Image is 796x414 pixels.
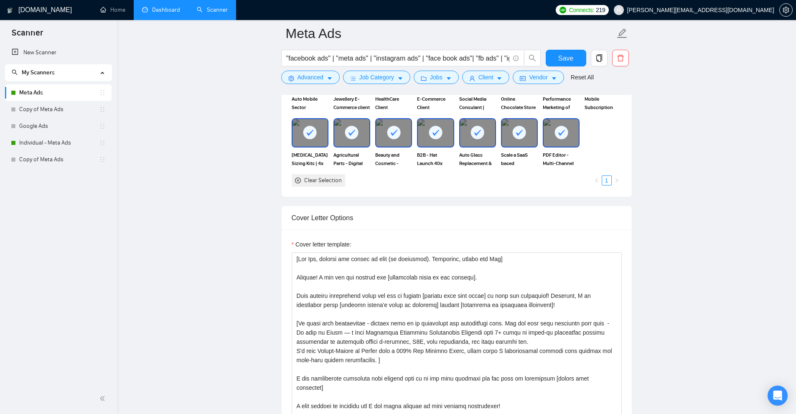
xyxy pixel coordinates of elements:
[197,6,228,13] a: searchScanner
[501,95,538,112] span: Online Chocolate Store | Grow Digital Sales
[594,178,599,183] span: left
[343,71,410,84] button: barsJob Categorycaret-down
[613,54,628,62] span: delete
[446,75,452,81] span: caret-down
[295,178,301,183] span: close-circle
[591,50,608,66] button: copy
[100,6,125,13] a: homeHome
[281,71,340,84] button: settingAdvancedcaret-down
[602,175,612,185] li: 1
[513,71,564,84] button: idcardVendorcaret-down
[19,135,99,151] a: Individual - Meta Ads
[421,75,427,81] span: folder
[99,123,106,130] span: holder
[559,7,566,13] img: upwork-logo.png
[286,23,615,44] input: Scanner name...
[298,73,323,82] span: Advanced
[12,69,18,75] span: search
[551,75,557,81] span: caret-down
[459,151,496,168] span: Auto Glass Replacement & Repair Industry - Automotive
[592,175,602,185] li: Previous Page
[292,151,328,168] span: [MEDICAL_DATA] Sizing Kits | 4x ROAS
[397,75,403,81] span: caret-down
[529,73,547,82] span: Vendor
[99,140,106,146] span: holder
[417,151,454,168] span: B2B - Hat Launch 40x Growth
[612,50,629,66] button: delete
[617,28,628,39] span: edit
[286,53,509,63] input: Search Freelance Jobs...
[375,151,412,168] span: Beauty and Cosmetic - Marketplace | 5x ROAS
[779,3,793,17] button: setting
[501,151,538,168] span: Scale a SaaS based Accounting and Invoicing Software
[22,69,55,76] span: My Scanners
[524,50,541,66] button: search
[5,151,112,168] li: Copy of Meta Ads
[543,151,580,168] span: PDF Editor - Multi-Channel Growth Strategy
[469,75,475,81] span: user
[779,7,793,13] a: setting
[496,75,502,81] span: caret-down
[5,27,50,44] span: Scanner
[513,56,519,61] span: info-circle
[546,50,586,66] button: Save
[596,5,605,15] span: 219
[614,178,619,183] span: right
[350,75,356,81] span: bars
[7,4,13,17] img: logo
[19,101,99,118] a: Copy of Meta Ads
[5,101,112,118] li: Copy of Meta Ads
[459,95,496,112] span: Social Media Consulant | Major E-Commerce player
[414,71,459,84] button: folderJobscaret-down
[558,53,573,63] span: Save
[99,394,108,403] span: double-left
[359,73,394,82] span: Job Category
[142,6,180,13] a: dashboardDashboard
[569,5,594,15] span: Connects:
[333,151,370,168] span: Agricultural Parts - Digital Marketing | 40% Growth in Net Profit
[612,175,622,185] li: Next Page
[612,175,622,185] button: right
[591,54,607,62] span: copy
[292,95,328,112] span: Auto Mobile Sector
[292,206,622,230] div: Cover Letter Options
[5,44,112,61] li: New Scanner
[19,118,99,135] a: Google Ads
[571,73,594,82] a: Reset All
[333,95,370,112] span: Jewellery E-Commerce client
[12,69,55,76] span: My Scanners
[99,89,106,96] span: holder
[478,73,493,82] span: Client
[288,75,294,81] span: setting
[19,84,99,101] a: Meta Ads
[520,75,526,81] span: idcard
[462,71,510,84] button: userClientcaret-down
[5,135,112,151] li: Individual - Meta Ads
[99,156,106,163] span: holder
[304,176,342,185] div: Clear Selection
[585,95,621,112] span: Mobile Subscription Business - Digital Growth
[5,118,112,135] li: Google Ads
[430,73,443,82] span: Jobs
[12,44,105,61] a: New Scanner
[327,75,333,81] span: caret-down
[524,54,540,62] span: search
[99,106,106,113] span: holder
[5,84,112,101] li: Meta Ads
[543,95,580,112] span: Performance Marketing of High-Quality Custom Printing | 5x ROAS
[602,176,611,185] a: 1
[592,175,602,185] button: left
[768,386,788,406] div: Open Intercom Messenger
[19,151,99,168] a: Copy of Meta Ads
[375,95,412,112] span: HealthCare Client
[292,240,351,249] label: Cover letter template:
[417,95,454,112] span: E-Commerce Client
[616,7,622,13] span: user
